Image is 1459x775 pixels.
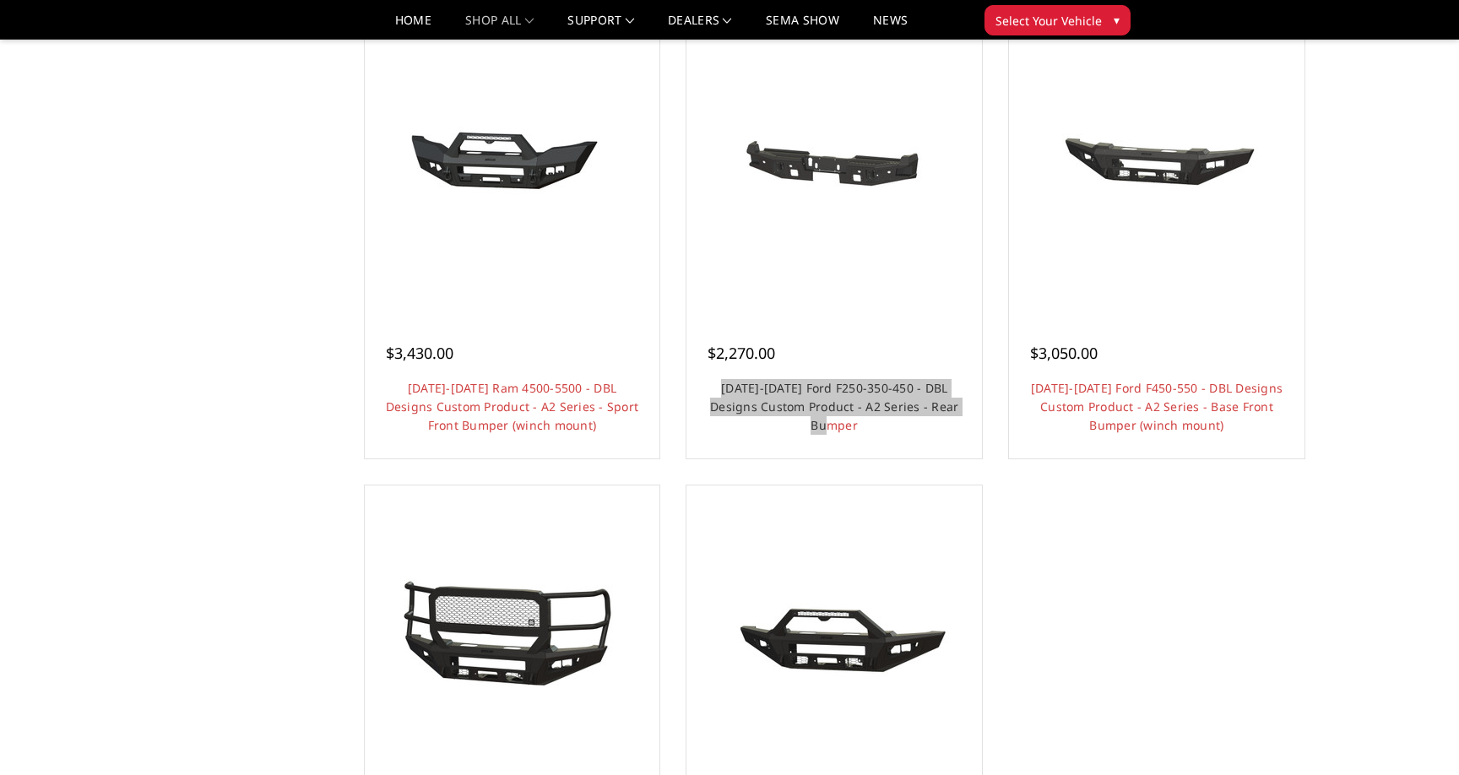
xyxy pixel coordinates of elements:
button: Select Your Vehicle [984,5,1131,35]
a: Home [395,14,431,39]
iframe: Chat Widget [1375,694,1459,775]
span: ▾ [1114,11,1120,29]
a: [DATE]-[DATE] Ford F250-350-450 - DBL Designs Custom Product - A2 Series - Rear Bumper [710,380,958,433]
a: Support [567,14,634,39]
span: Select Your Vehicle [995,12,1102,30]
img: 2019-2025 Ram 4500-5500 - DBL Designs Custom Product - A2 Series - Sport Front Bumper (winch mount) [377,100,647,228]
a: 2023-2025 Ford F450-550 - DBL Designs Custom Product - A2 Series - Base Front Bumper (winch mount... [1013,20,1300,307]
a: SEMA Show [766,14,839,39]
a: 2019-2025 Ram 4500-5500 - DBL Designs Custom Product - A2 Series - Sport Front Bumper (winch mount) [369,20,656,307]
span: $2,270.00 [708,343,775,363]
img: 2023-2025 Ford F450-550 - DBL Designs Custom Product - A2 Series - Sport Front Bumper (winch mount) [699,569,969,697]
a: [DATE]-[DATE] Ram 4500-5500 - DBL Designs Custom Product - A2 Series - Sport Front Bumper (winch ... [386,380,639,433]
a: [DATE]-[DATE] Ford F450-550 - DBL Designs Custom Product - A2 Series - Base Front Bumper (winch m... [1031,380,1283,433]
a: 2023-2025 Ford F250-350-450 - DBL Designs Custom Product - A2 Series - Rear Bumper 2023-2025 Ford... [691,20,978,307]
a: shop all [465,14,534,39]
a: News [873,14,908,39]
span: $3,050.00 [1030,343,1098,363]
a: Dealers [668,14,732,39]
span: $3,430.00 [386,343,453,363]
